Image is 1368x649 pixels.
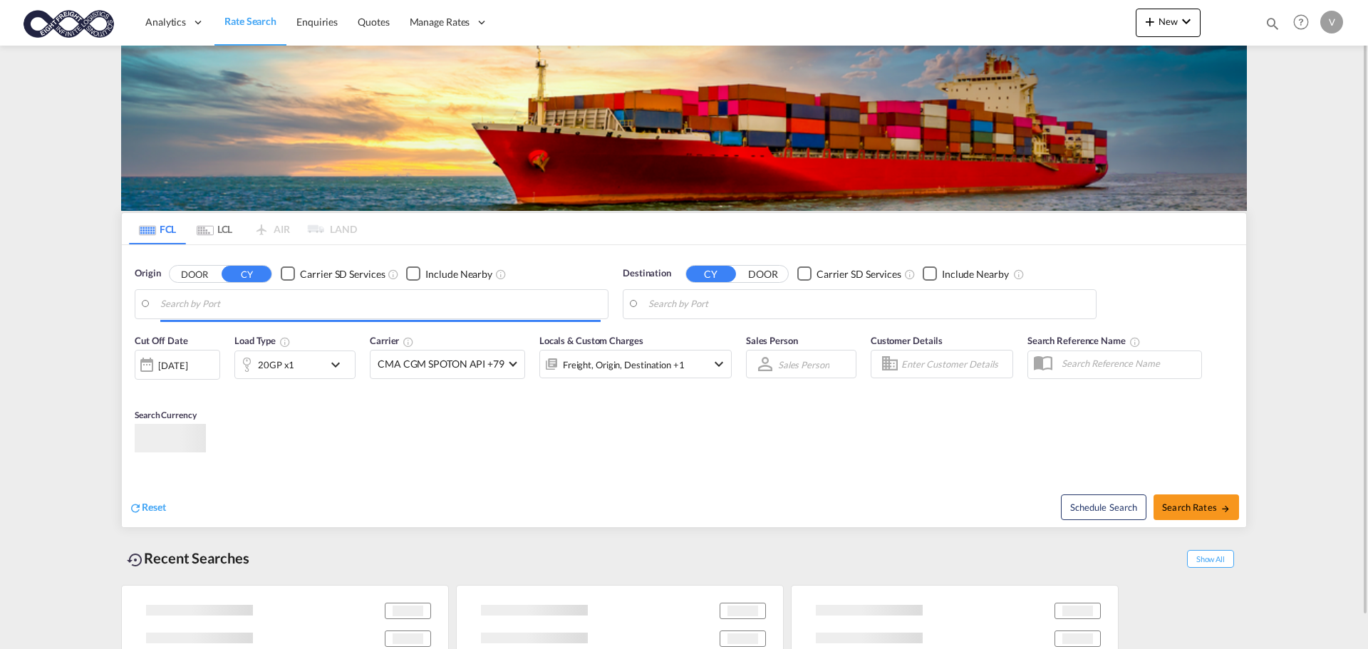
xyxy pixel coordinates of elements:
md-checkbox: Checkbox No Ink [797,266,901,281]
span: Rate Search [224,15,276,27]
button: CY [686,266,736,282]
span: Help [1289,10,1313,34]
span: Load Type [234,335,291,346]
div: Carrier SD Services [300,267,385,281]
span: Customer Details [871,335,943,346]
md-icon: Your search will be saved by the below given name [1129,336,1141,348]
md-icon: icon-chevron-down [327,356,351,373]
span: Search Currency [135,410,197,420]
div: Freight Origin Destination Factory Stuffing [563,355,685,375]
div: Recent Searches [121,542,255,574]
md-icon: icon-chevron-down [710,355,727,373]
md-checkbox: Checkbox No Ink [281,266,385,281]
span: CMA CGM SPOTON API +79 [378,357,504,371]
span: Reset [142,501,166,513]
button: DOOR [738,266,788,282]
span: Manage Rates [410,15,470,29]
button: CY [222,266,271,282]
div: Help [1289,10,1320,36]
div: icon-refreshReset [129,500,166,516]
img: c818b980817911efbdc1a76df449e905.png [21,6,118,38]
span: Carrier [370,335,414,346]
md-icon: icon-refresh [129,502,142,514]
input: Search by Port [160,294,601,315]
span: Sales Person [746,335,798,346]
md-checkbox: Checkbox No Ink [406,266,492,281]
span: Search Rates [1162,502,1230,513]
div: 20GP x1 [258,355,294,375]
div: Carrier SD Services [817,267,901,281]
button: icon-plus 400-fgNewicon-chevron-down [1136,9,1201,37]
input: Search by Port [648,294,1089,315]
div: V [1320,11,1343,33]
input: Search Reference Name [1054,353,1201,374]
div: [DATE] [158,359,187,372]
div: 20GP x1icon-chevron-down [234,351,356,379]
md-icon: Unchecked: Ignores neighbouring ports when fetching rates.Checked : Includes neighbouring ports w... [1013,269,1025,280]
div: [DATE] [135,350,220,380]
input: Enter Customer Details [901,353,1008,375]
md-icon: icon-plus 400-fg [1141,13,1159,30]
div: Include Nearby [942,267,1009,281]
md-pagination-wrapper: Use the left and right arrow keys to navigate between tabs [129,213,357,244]
div: Include Nearby [425,267,492,281]
span: Analytics [145,15,186,29]
md-tab-item: LCL [186,213,243,244]
md-icon: icon-chevron-down [1178,13,1195,30]
div: icon-magnify [1265,16,1280,37]
span: Origin [135,266,160,281]
md-icon: The selected Trucker/Carrierwill be displayed in the rate results If the rates are from another f... [403,336,414,348]
button: Search Ratesicon-arrow-right [1154,494,1239,520]
span: Quotes [358,16,389,28]
md-icon: Unchecked: Ignores neighbouring ports when fetching rates.Checked : Includes neighbouring ports w... [495,269,507,280]
span: Search Reference Name [1027,335,1141,346]
span: New [1141,16,1195,27]
span: Cut Off Date [135,335,188,346]
span: Locals & Custom Charges [539,335,643,346]
button: DOOR [170,266,219,282]
div: Origin DOOR CY Checkbox No InkUnchecked: Search for CY (Container Yard) services for all selected... [122,245,1246,527]
md-icon: icon-backup-restore [127,551,144,568]
span: Destination [623,266,671,281]
md-datepicker: Select [135,378,145,398]
md-icon: icon-information-outline [279,336,291,348]
md-select: Sales Person [777,354,831,375]
md-checkbox: Checkbox No Ink [923,266,1009,281]
md-icon: icon-magnify [1265,16,1280,31]
md-tab-item: FCL [129,213,186,244]
md-icon: Unchecked: Search for CY (Container Yard) services for all selected carriers.Checked : Search for... [904,269,916,280]
span: Enquiries [296,16,338,28]
span: Show All [1187,550,1234,568]
md-icon: Unchecked: Search for CY (Container Yard) services for all selected carriers.Checked : Search for... [388,269,399,280]
md-icon: icon-arrow-right [1221,504,1230,514]
div: Freight Origin Destination Factory Stuffingicon-chevron-down [539,350,732,378]
button: Note: By default Schedule search will only considerorigin ports, destination ports and cut off da... [1061,494,1146,520]
img: LCL+%26+FCL+BACKGROUND.png [121,46,1247,211]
